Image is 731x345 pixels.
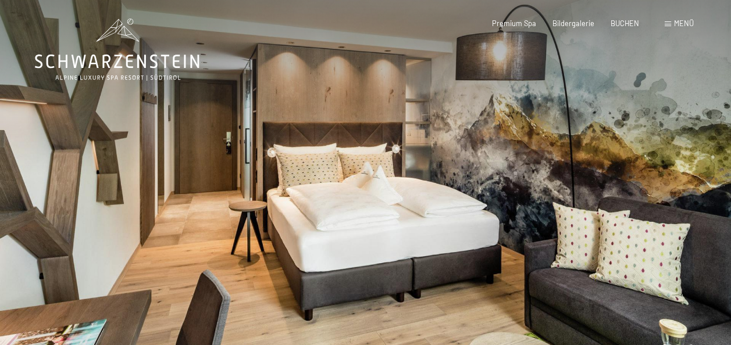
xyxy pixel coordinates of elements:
[611,19,639,28] a: BUCHEN
[492,19,536,28] a: Premium Spa
[674,19,694,28] span: Menü
[552,19,594,28] a: Bildergalerie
